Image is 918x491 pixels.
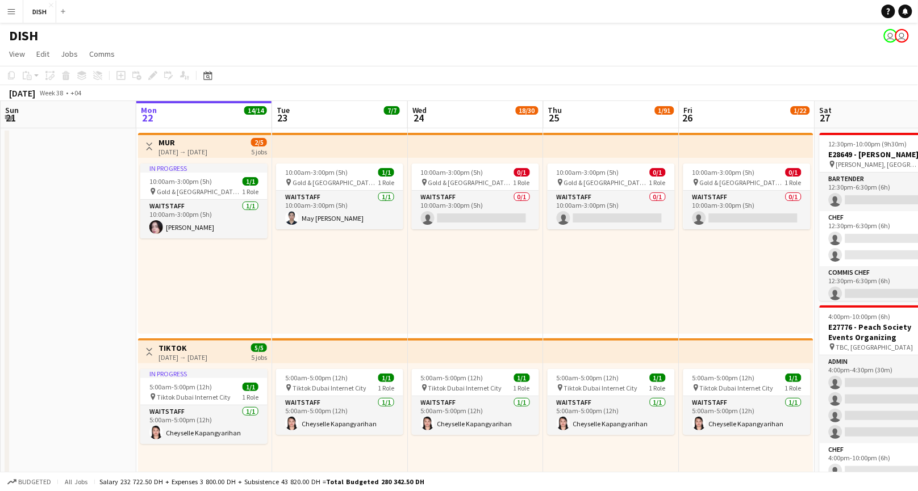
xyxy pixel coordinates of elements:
span: 1 Role [242,187,258,196]
span: 5:00am-5:00pm (12h) [149,383,212,391]
span: 1 Role [514,384,530,392]
app-card-role: Waitstaff0/110:00am-3:00pm (5h) [412,191,539,229]
div: 10:00am-3:00pm (5h)0/1 Gold & [GEOGRAPHIC_DATA], [PERSON_NAME] Rd - Al Quoz - Al Quoz Industrial ... [683,163,811,229]
span: 25 [546,111,562,124]
div: [DATE] [9,87,35,99]
span: 1 Role [514,178,530,187]
app-card-role: Waitstaff1/110:00am-3:00pm (5h)May [PERSON_NAME] [276,191,403,229]
span: Total Budgeted 280 342.50 DH [326,477,424,486]
span: 10:00am-3:00pm (5h) [149,177,212,186]
a: Jobs [56,47,82,61]
button: Budgeted [6,476,53,488]
app-job-card: 5:00am-5:00pm (12h)1/1 Tiktok Dubai Internet City1 RoleWaitstaff1/15:00am-5:00pm (12h)Cheyselle K... [548,369,675,435]
span: 1/22 [791,106,810,115]
span: Sun [5,105,19,115]
div: [DATE] → [DATE] [158,148,207,156]
span: 5:00am-5:00pm (12h) [692,374,755,382]
span: 26 [682,111,693,124]
app-card-role: Waitstaff1/15:00am-5:00pm (12h)Cheyselle Kapangyarihan [683,396,811,435]
app-card-role: Waitstaff1/110:00am-3:00pm (5h)[PERSON_NAME] [140,200,268,238]
app-job-card: 10:00am-3:00pm (5h)1/1 Gold & [GEOGRAPHIC_DATA], [PERSON_NAME] Rd - Al Quoz - Al Quoz Industrial ... [276,163,403,229]
div: In progress [140,163,268,173]
span: 1/1 [378,168,394,177]
app-user-avatar: John Santarin [884,29,898,43]
div: 5 jobs [251,352,267,362]
span: 23 [275,111,290,124]
app-job-card: 5:00am-5:00pm (12h)1/1 Tiktok Dubai Internet City1 RoleWaitstaff1/15:00am-5:00pm (12h)Cheyselle K... [276,369,403,435]
span: 0/1 [650,168,666,177]
div: 5 Jobs [516,116,538,124]
div: Salary 232 722.50 DH + Expenses 3 800.00 DH + Subsistence 43 820.00 DH = [99,477,424,486]
div: [DATE] → [DATE] [158,353,207,362]
app-job-card: 10:00am-3:00pm (5h)0/1 Gold & [GEOGRAPHIC_DATA], [PERSON_NAME] Rd - Al Quoz - Al Quoz Industrial ... [548,163,675,229]
span: 14/14 [244,106,267,115]
a: Edit [32,47,54,61]
span: 1/1 [650,374,666,382]
app-user-avatar: Tracy Secreto [895,29,909,43]
span: 5:00am-5:00pm (12h) [421,374,483,382]
span: 1/1 [786,374,802,382]
app-card-role: Waitstaff1/15:00am-5:00pm (12h)Cheyselle Kapangyarihan [276,396,403,435]
span: 22 [139,111,157,124]
span: 1 Role [649,384,666,392]
div: In progress10:00am-3:00pm (5h)1/1 Gold & [GEOGRAPHIC_DATA], [PERSON_NAME] Rd - Al Quoz - Al Quoz ... [140,163,268,238]
a: Comms [85,47,119,61]
span: 27 [818,111,832,124]
span: Mon [141,105,157,115]
app-card-role: Waitstaff1/15:00am-5:00pm (12h)Cheyselle Kapangyarihan [412,396,539,435]
span: Comms [89,49,115,59]
span: Tue [277,105,290,115]
span: 21 [3,111,19,124]
span: 1/1 [243,383,258,391]
span: 1/91 [655,106,674,115]
span: 1/1 [243,177,258,186]
span: 5/5 [251,343,267,352]
span: TBC, [GEOGRAPHIC_DATA] [836,343,913,351]
span: 2/5 [251,138,267,146]
span: 0/1 [514,168,530,177]
span: Week 38 [37,89,66,97]
span: 1 Role [378,178,394,187]
span: 1 Role [242,393,258,401]
button: DISH [23,1,56,23]
span: 18/30 [516,106,539,115]
span: Fri [684,105,693,115]
span: Gold & [GEOGRAPHIC_DATA], [PERSON_NAME] Rd - Al Quoz - Al Quoz Industrial Area 3 - [GEOGRAPHIC_DA... [700,178,785,187]
span: Tiktok Dubai Internet City [700,384,774,392]
app-job-card: 5:00am-5:00pm (12h)1/1 Tiktok Dubai Internet City1 RoleWaitstaff1/15:00am-5:00pm (12h)Cheyselle K... [683,369,811,435]
h3: TIKTOK [158,343,207,353]
span: 4:00pm-10:00pm (6h) [829,312,891,321]
app-card-role: Waitstaff0/110:00am-3:00pm (5h) [548,191,675,229]
div: In progress [140,369,268,378]
div: 5:00am-5:00pm (12h)1/1 Tiktok Dubai Internet City1 RoleWaitstaff1/15:00am-5:00pm (12h)Cheyselle K... [412,369,539,435]
span: Tiktok Dubai Internet City [157,393,231,401]
span: Gold & [GEOGRAPHIC_DATA], [PERSON_NAME] Rd - Al Quoz - Al Quoz Industrial Area 3 - [GEOGRAPHIC_DA... [428,178,514,187]
app-job-card: 10:00am-3:00pm (5h)0/1 Gold & [GEOGRAPHIC_DATA], [PERSON_NAME] Rd - Al Quoz - Al Quoz Industrial ... [412,163,539,229]
span: 10:00am-3:00pm (5h) [557,168,619,177]
span: Thu [548,105,562,115]
span: 10:00am-3:00pm (5h) [285,168,348,177]
a: View [5,47,30,61]
app-card-role: Waitstaff1/15:00am-5:00pm (12h)Cheyselle Kapangyarihan [548,396,675,435]
span: Gold & [GEOGRAPHIC_DATA], [PERSON_NAME] Rd - Al Quoz - Al Quoz Industrial Area 3 - [GEOGRAPHIC_DA... [157,187,242,196]
div: 5 jobs [251,146,267,156]
span: Gold & [GEOGRAPHIC_DATA], [PERSON_NAME] Rd - Al Quoz - Al Quoz Industrial Area 3 - [GEOGRAPHIC_DA... [293,178,378,187]
span: 12:30pm-10:00pm (9h30m) [829,140,907,148]
span: All jobs [62,477,90,486]
span: 7/7 [384,106,400,115]
app-card-role: Waitstaff0/110:00am-3:00pm (5h) [683,191,811,229]
span: Wed [412,105,427,115]
span: Sat [820,105,832,115]
span: Jobs [61,49,78,59]
span: 0/1 [786,168,802,177]
span: 10:00am-3:00pm (5h) [421,168,483,177]
div: 3 Jobs [385,116,402,124]
span: Gold & [GEOGRAPHIC_DATA], [PERSON_NAME] Rd - Al Quoz - Al Quoz Industrial Area 3 - [GEOGRAPHIC_DA... [564,178,649,187]
div: +04 [70,89,81,97]
span: View [9,49,25,59]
